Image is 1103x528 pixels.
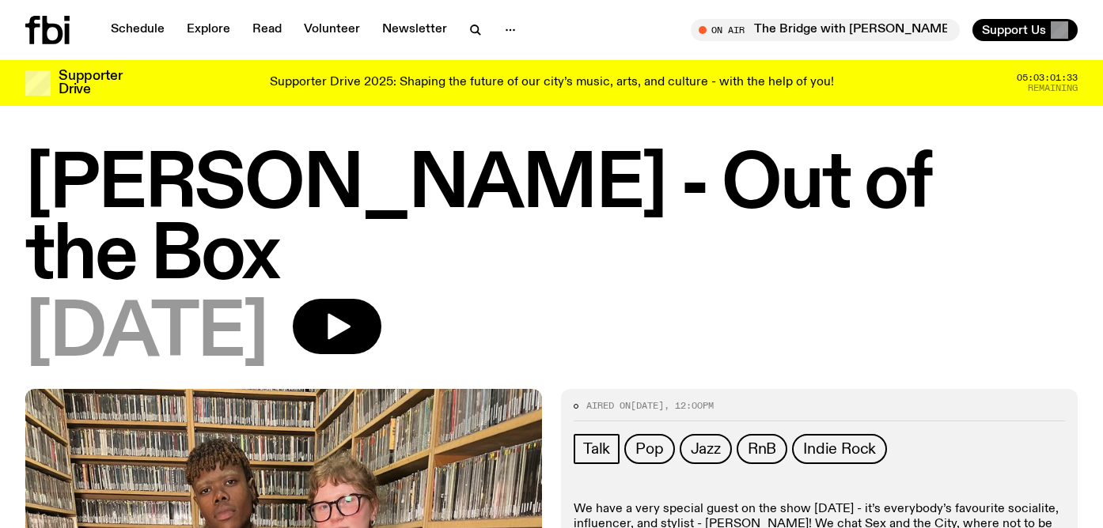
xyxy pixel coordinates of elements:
[243,19,291,41] a: Read
[631,399,664,412] span: [DATE]
[748,440,776,458] span: RnB
[373,19,457,41] a: Newsletter
[583,440,610,458] span: Talk
[586,399,631,412] span: Aired on
[691,440,721,458] span: Jazz
[101,19,174,41] a: Schedule
[59,70,122,96] h3: Supporter Drive
[635,440,663,458] span: Pop
[624,434,674,464] a: Pop
[270,76,834,90] p: Supporter Drive 2025: Shaping the future of our city’s music, arts, and culture - with the help o...
[691,19,960,41] button: On AirThe Bridge with [PERSON_NAME]
[294,19,370,41] a: Volunteer
[1028,84,1078,92] span: Remaining
[25,150,1078,292] h1: [PERSON_NAME] - Out of the Box
[972,19,1078,41] button: Support Us
[574,434,620,464] a: Talk
[792,434,887,464] a: Indie Rock
[803,440,876,458] span: Indie Rock
[680,434,732,464] a: Jazz
[664,399,714,412] span: , 12:00pm
[982,23,1046,37] span: Support Us
[737,434,787,464] a: RnB
[1017,74,1078,82] span: 05:03:01:33
[25,299,267,370] span: [DATE]
[177,19,240,41] a: Explore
